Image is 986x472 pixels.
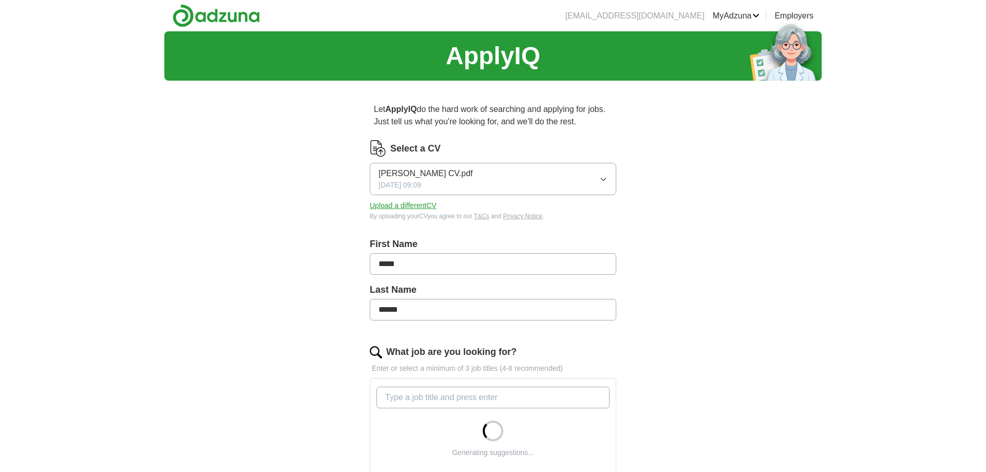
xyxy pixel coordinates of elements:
img: search.png [370,346,382,358]
div: Generating suggestions... [452,447,534,458]
a: Privacy Notice [503,213,543,220]
strong: ApplyIQ [385,105,416,114]
span: [PERSON_NAME] CV.pdf [378,167,472,180]
label: Last Name [370,283,616,297]
p: Enter or select a minimum of 3 job titles (4-8 recommended) [370,363,616,374]
label: First Name [370,237,616,251]
a: Employers [774,10,813,22]
img: CV Icon [370,140,386,157]
p: Let do the hard work of searching and applying for jobs. Just tell us what you're looking for, an... [370,99,616,132]
h1: ApplyIQ [446,37,540,74]
input: Type a job title and press enter [376,387,610,408]
img: Adzuna logo [173,4,260,27]
div: By uploading your CV you agree to our and . [370,212,616,221]
span: [DATE] 09:09 [378,180,421,191]
li: [EMAIL_ADDRESS][DOMAIN_NAME] [565,10,705,22]
a: MyAdzuna [713,10,760,22]
label: What job are you looking for? [386,345,517,359]
a: T&Cs [474,213,489,220]
label: Select a CV [390,142,441,156]
button: Upload a differentCV [370,200,437,211]
button: [PERSON_NAME] CV.pdf[DATE] 09:09 [370,163,616,195]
